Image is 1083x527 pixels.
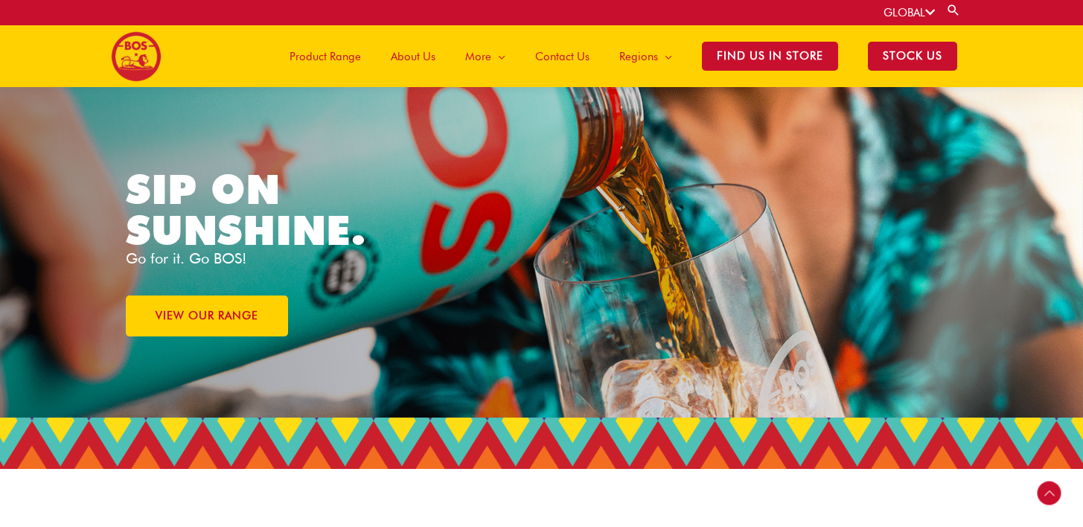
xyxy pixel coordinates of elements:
span: About Us [391,34,435,79]
span: Contact Us [535,34,590,79]
a: Search button [946,3,961,17]
span: Find Us in Store [702,42,838,71]
span: More [465,34,491,79]
span: STOCK US [868,42,957,71]
a: Contact Us [520,25,604,87]
h1: SIP ON SUNSHINE. [126,169,429,251]
a: STOCK US [853,25,972,87]
a: About Us [376,25,450,87]
img: BOS logo finals-200px [111,31,162,82]
a: Product Range [275,25,376,87]
span: Product Range [290,34,361,79]
a: Find Us in Store [687,25,853,87]
p: Go for it. Go BOS! [126,251,542,266]
a: Regions [604,25,687,87]
a: VIEW OUR RANGE [126,296,288,336]
a: GLOBAL [884,6,935,19]
a: More [450,25,520,87]
span: VIEW OUR RANGE [156,310,258,322]
nav: Site Navigation [263,25,972,87]
span: Regions [619,34,658,79]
